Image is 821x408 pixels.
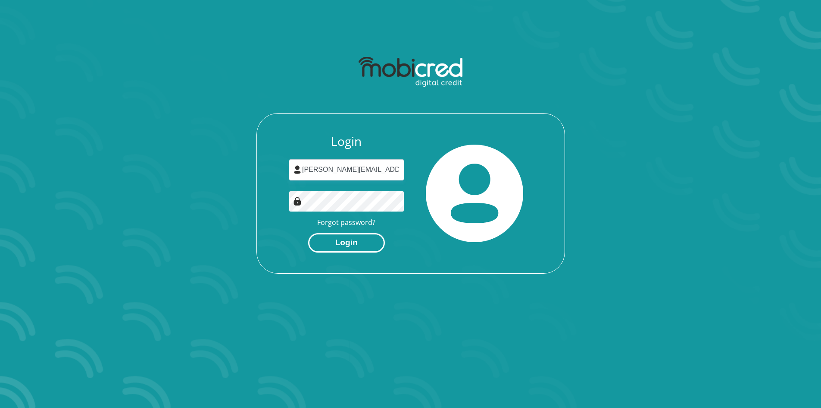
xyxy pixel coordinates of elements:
[293,165,302,174] img: user-icon image
[289,159,404,180] input: Username
[308,233,385,253] button: Login
[293,197,302,206] img: Image
[359,57,462,87] img: mobicred logo
[289,134,404,149] h3: Login
[317,218,375,227] a: Forgot password?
